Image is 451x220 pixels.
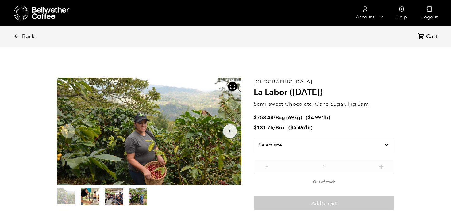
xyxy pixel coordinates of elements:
[377,163,385,169] button: +
[254,196,394,210] button: Add to cart
[254,124,257,131] span: $
[276,124,285,131] span: Box
[304,124,311,131] span: /lb
[254,124,273,131] bdi: 131.76
[254,114,273,121] bdi: 758.48
[273,124,276,131] span: /
[254,114,257,121] span: $
[313,179,335,185] span: Out of stock
[426,33,437,40] span: Cart
[276,114,302,121] span: Bag (69kg)
[254,87,394,98] h2: La Labor ([DATE])
[306,114,330,121] span: ( )
[273,114,276,121] span: /
[308,114,321,121] bdi: 4.99
[290,124,304,131] bdi: 5.49
[263,163,271,169] button: -
[308,114,311,121] span: $
[254,100,394,108] p: Semi-sweet Chocolate, Cane Sugar, Fig Jam
[321,114,328,121] span: /lb
[290,124,293,131] span: $
[418,33,439,41] a: Cart
[22,33,35,40] span: Back
[288,124,313,131] span: ( )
